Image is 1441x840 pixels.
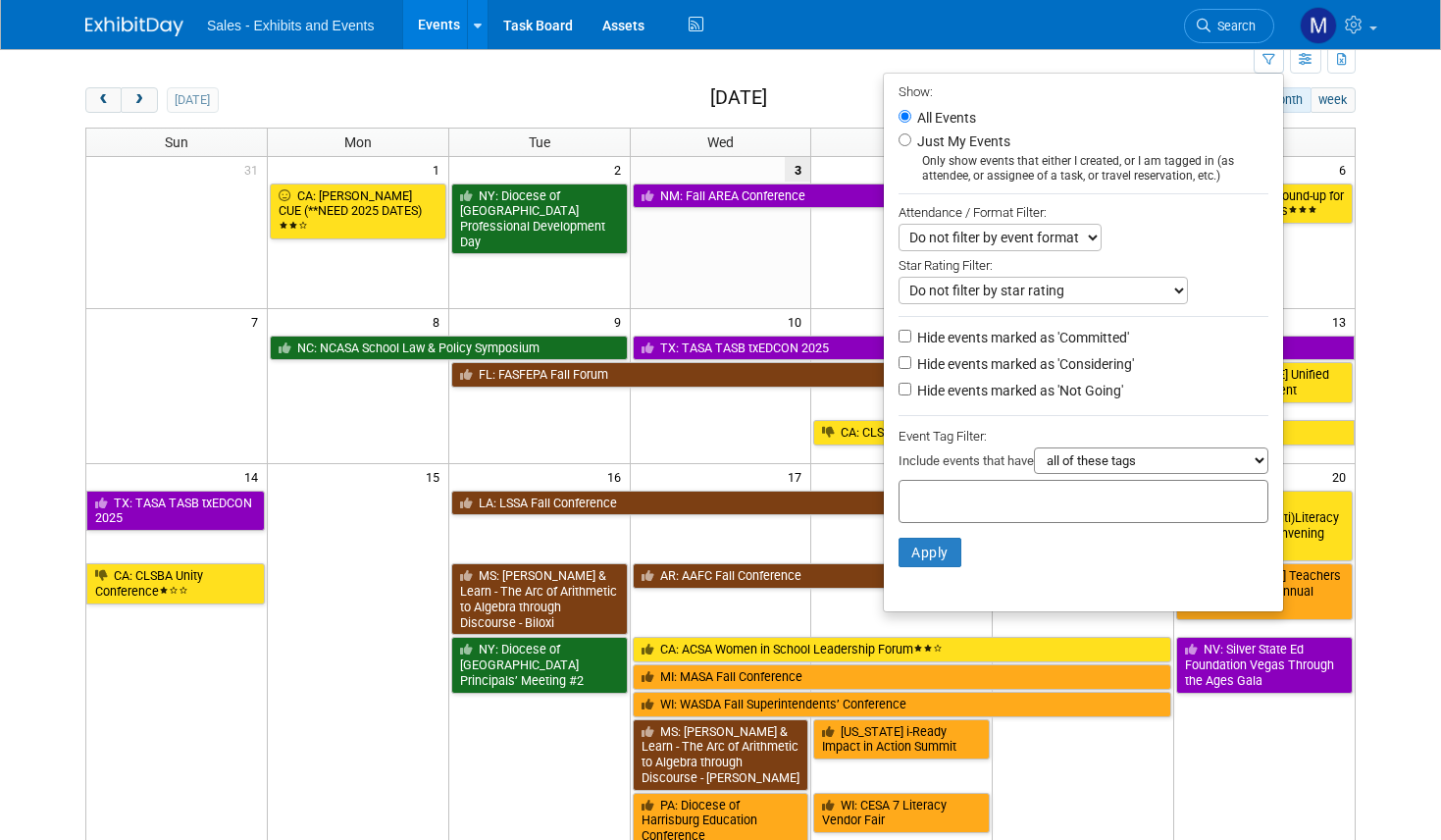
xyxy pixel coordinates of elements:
[1300,7,1337,44] img: Madi Rinaldi
[913,381,1123,400] label: Hide events marked as 'Not Going'
[899,425,1268,447] div: Event Tag Filter:
[813,420,1355,446] a: CA: CLSBA Unity Conference
[1184,9,1274,43] a: Search
[1260,87,1312,113] button: month
[86,491,265,531] a: TX: TASA TASB txEDCON 2025
[633,637,1171,662] a: CA: ACSA Women in School Leadership Forum
[913,111,976,125] label: All Events
[1210,19,1256,33] span: Search
[85,17,183,36] img: ExhibitDay
[1337,157,1355,182] span: 6
[270,336,627,361] a: NC: NCASA School Law & Policy Symposium
[1330,464,1355,489] span: 20
[424,464,448,489] span: 15
[529,134,550,150] span: Tue
[431,157,448,182] span: 1
[913,131,1010,151] label: Just My Events
[899,79,1268,103] div: Show:
[785,157,810,182] span: 3
[605,464,630,489] span: 16
[1330,309,1355,334] span: 13
[612,157,630,182] span: 2
[813,793,990,833] a: WI: CESA 7 Literacy Vendor Fair
[242,464,267,489] span: 14
[899,154,1268,184] div: Only show events that either I created, or I am tagged in (as attendee, or assignee of a task, or...
[344,134,372,150] span: Mon
[633,184,990,209] a: NM: Fall AREA Conference
[86,563,265,604] a: CA: CLSBA Unity Conference
[786,309,810,334] span: 10
[899,201,1268,224] div: Attendance / Format Filter:
[633,563,1171,589] a: AR: AAFC Fall Conference
[165,134,188,150] span: Sun
[451,362,990,388] a: FL: FASFEPA Fall Forum
[786,464,810,489] span: 17
[707,134,734,150] span: Wed
[242,157,267,182] span: 31
[633,664,1171,690] a: MI: MASA Fall Conference
[85,87,122,113] button: prev
[1176,637,1353,693] a: NV: Silver State Ed Foundation Vegas Through the Ages Gala
[633,719,809,791] a: MS: [PERSON_NAME] & Learn - The Arc of Arithmetic to Algebra through Discourse - [PERSON_NAME]
[451,491,990,516] a: LA: LSSA Fall Conference
[710,87,767,109] h2: [DATE]
[913,328,1129,347] label: Hide events marked as 'Committed'
[899,251,1268,277] div: Star Rating Filter:
[633,692,1171,717] a: WI: WASDA Fall Superintendents’ Conference
[249,309,267,334] span: 7
[899,538,961,567] button: Apply
[633,336,1355,361] a: TX: TASA TASB txEDCON 2025
[451,637,628,693] a: NY: Diocese of [GEOGRAPHIC_DATA] Principals’ Meeting #2
[913,354,1134,374] label: Hide events marked as 'Considering'
[167,87,219,113] button: [DATE]
[612,309,630,334] span: 9
[1311,87,1356,113] button: week
[899,447,1268,480] div: Include events that have
[813,719,990,760] a: [US_STATE] i-Ready Impact in Action Summit
[451,184,628,255] a: NY: Diocese of [GEOGRAPHIC_DATA] Professional Development Day
[121,87,157,113] button: next
[451,563,628,635] a: MS: [PERSON_NAME] & Learn - The Arc of Arithmetic to Algebra through Discourse - Biloxi
[207,18,374,33] span: Sales - Exhibits and Events
[431,309,448,334] span: 8
[270,184,446,239] a: CA: [PERSON_NAME] CUE (**NEED 2025 DATES)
